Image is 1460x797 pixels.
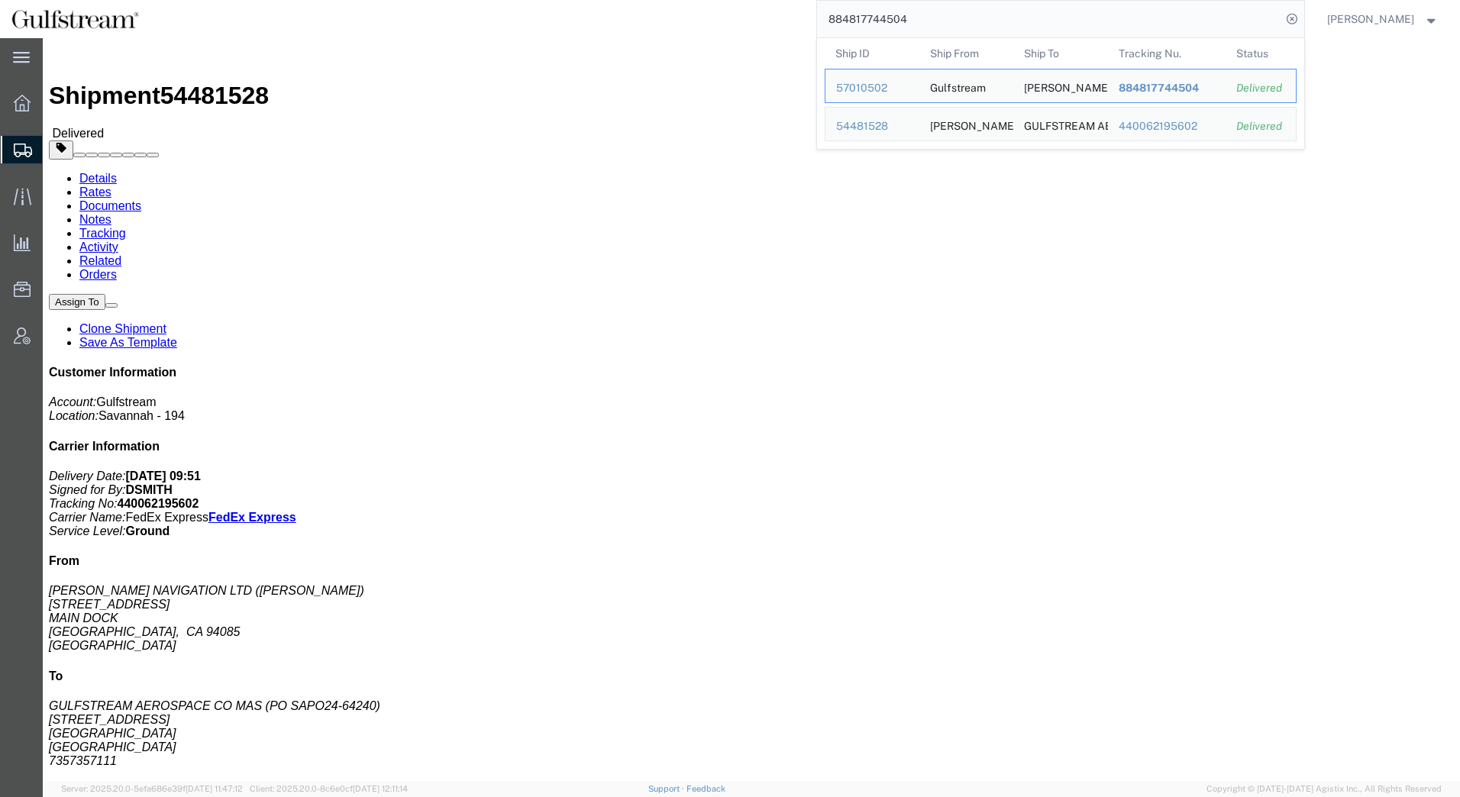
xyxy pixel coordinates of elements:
[1107,38,1226,69] th: Tracking Nu.
[836,80,909,96] div: 57010502
[1013,38,1108,69] th: Ship To
[919,38,1013,69] th: Ship From
[825,38,919,69] th: Ship ID
[250,784,408,793] span: Client: 2025.20.0-8c6e0cf
[1236,118,1285,134] div: Delivered
[11,8,140,31] img: logo
[825,38,1304,149] table: Search Results
[1024,108,1097,140] div: GULFSTREAM AEROSPACE CO MAS
[43,38,1460,781] iframe: FS Legacy Container
[61,784,243,793] span: Server: 2025.20.0-5efa686e39f
[836,118,909,134] div: 54481528
[929,69,985,102] div: Gulfstream
[1118,80,1215,96] div: 884817744504
[1226,38,1297,69] th: Status
[1206,782,1442,795] span: Copyright © [DATE]-[DATE] Agistix Inc., All Rights Reserved
[1327,11,1414,27] span: Kimberly Printup
[1236,80,1285,96] div: Delivered
[648,784,686,793] a: Support
[929,108,1003,140] div: TRIMBLE NAVIGATION LTD
[1024,69,1097,102] div: WOODWARD MPC
[686,784,725,793] a: Feedback
[1118,82,1198,94] span: 884817744504
[1326,10,1439,28] button: [PERSON_NAME]
[817,1,1281,37] input: Search for shipment number, reference number
[186,784,243,793] span: [DATE] 11:47:12
[353,784,408,793] span: [DATE] 12:11:14
[1118,118,1215,134] div: 440062195602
